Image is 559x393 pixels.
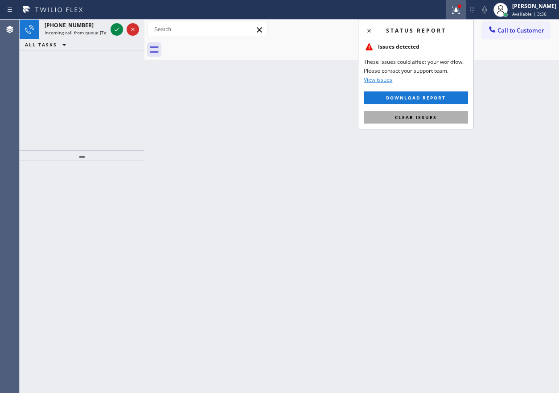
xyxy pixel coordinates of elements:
button: Call to Customer [482,22,550,39]
div: [PERSON_NAME] [512,2,556,10]
span: ALL TASKS [25,41,57,48]
input: Search [148,22,267,37]
span: Available | 3:36 [512,11,547,17]
button: Accept [111,23,123,36]
span: Call to Customer [497,26,544,34]
span: [PHONE_NUMBER] [45,21,94,29]
button: ALL TASKS [20,39,75,50]
button: Mute [478,4,491,16]
button: Reject [127,23,139,36]
span: Incoming call from queue [Test] All [45,29,119,36]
